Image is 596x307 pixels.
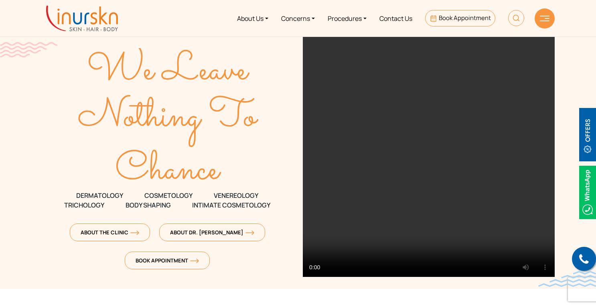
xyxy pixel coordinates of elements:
[170,229,254,236] span: About Dr. [PERSON_NAME]
[78,87,259,147] text: Nothing To
[46,6,118,31] img: inurskn-logo
[275,3,321,33] a: Concerns
[159,224,265,241] a: About Dr. [PERSON_NAME]orange-arrow
[126,200,171,210] span: Body Shaping
[192,200,270,210] span: Intimate Cosmetology
[508,10,524,26] img: HeaderSearch
[190,258,199,263] img: orange-arrow
[130,230,139,235] img: orange-arrow
[64,200,104,210] span: TRICHOLOGY
[540,16,549,21] img: hamLine.svg
[144,191,193,200] span: COSMETOLOGY
[245,230,254,235] img: orange-arrow
[136,257,199,264] span: Book Appointment
[70,224,150,241] a: About The Clinicorange-arrow
[125,252,210,269] a: Book Appointmentorange-arrow
[538,271,596,287] img: bluewave
[321,3,373,33] a: Procedures
[579,166,596,219] img: Whatsappicon
[425,10,495,26] a: Book Appointment
[116,141,222,200] text: Chance
[87,41,250,101] text: We Leave
[439,14,491,22] span: Book Appointment
[579,108,596,161] img: offerBt
[231,3,275,33] a: About Us
[76,191,123,200] span: DERMATOLOGY
[579,187,596,196] a: Whatsappicon
[214,191,258,200] span: VENEREOLOGY
[373,3,419,33] a: Contact Us
[81,229,139,236] span: About The Clinic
